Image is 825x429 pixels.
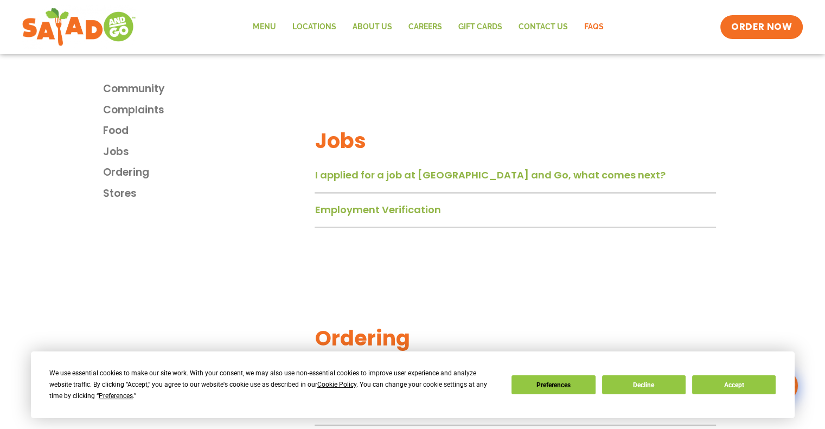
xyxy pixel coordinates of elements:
[103,123,129,139] span: Food
[284,15,344,40] a: Locations
[103,81,165,97] span: Community
[22,5,136,49] img: new-SAG-logo-768×292
[99,392,133,400] span: Preferences
[315,203,440,216] a: Employment Verification
[511,375,595,394] button: Preferences
[315,168,665,182] a: I applied for a job at [GEOGRAPHIC_DATA] and Go, what comes next?
[602,375,686,394] button: Decline
[575,15,611,40] a: FAQs
[692,375,776,394] button: Accept
[731,21,792,34] span: ORDER NOW
[103,103,309,118] a: Complaints
[49,368,498,402] div: We use essential cookies to make our site work. With your consent, we may also use non-essential ...
[317,381,356,388] span: Cookie Policy
[510,15,575,40] a: Contact Us
[344,15,400,40] a: About Us
[103,186,309,202] a: Stores
[245,15,284,40] a: Menu
[315,200,716,228] div: Employment Verification
[315,325,716,351] h2: Ordering
[400,15,450,40] a: Careers
[103,165,149,181] span: Ordering
[245,15,611,40] nav: Menu
[720,15,803,39] a: ORDER NOW
[31,351,795,418] div: Cookie Consent Prompt
[103,81,309,97] a: Community
[103,165,309,181] a: Ordering
[103,186,137,202] span: Stores
[315,165,716,193] div: I applied for a job at [GEOGRAPHIC_DATA] and Go, what comes next?
[103,123,309,139] a: Food
[103,144,309,160] a: Jobs
[315,127,716,154] h2: Jobs
[103,144,129,160] span: Jobs
[450,15,510,40] a: GIFT CARDS
[103,103,164,118] span: Complaints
